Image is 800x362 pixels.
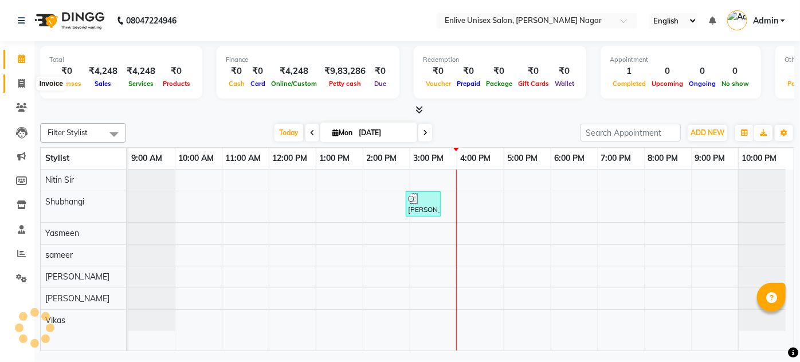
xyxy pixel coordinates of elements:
span: Upcoming [649,80,686,88]
div: ₹0 [454,65,483,78]
input: 2025-09-01 [355,124,413,141]
a: 7:00 PM [598,150,634,167]
span: Shubhangi [45,196,84,207]
a: 11:00 AM [222,150,264,167]
span: Yasmeen [45,228,79,238]
div: Finance [226,55,390,65]
span: Card [248,80,268,88]
span: Products [160,80,193,88]
span: Wallet [552,80,577,88]
span: Petty cash [326,80,364,88]
span: Cash [226,80,248,88]
a: 2:00 PM [363,150,399,167]
div: ₹0 [160,65,193,78]
div: 0 [719,65,752,78]
img: Admin [727,10,747,30]
div: ₹4,248 [268,65,320,78]
span: [PERSON_NAME] [45,293,109,304]
div: Appointment [610,55,752,65]
a: 3:00 PM [410,150,446,167]
span: Gift Cards [515,80,552,88]
span: Nitin Sir [45,175,74,185]
div: 0 [686,65,719,78]
span: Ongoing [686,80,719,88]
span: ADD NEW [691,128,724,137]
a: 5:00 PM [504,150,540,167]
div: [PERSON_NAME], TK01, 02:55 PM-03:40 PM, advance Facial (₹4000) [407,193,440,215]
div: Invoice [37,77,66,91]
span: sameer [45,250,73,260]
div: ₹4,248 [84,65,122,78]
div: ₹0 [515,65,552,78]
span: Mon [330,128,355,137]
div: ₹0 [248,65,268,78]
div: ₹0 [483,65,515,78]
div: ₹0 [552,65,577,78]
a: 12:00 PM [269,150,310,167]
div: 1 [610,65,649,78]
a: 6:00 PM [551,150,587,167]
div: ₹0 [370,65,390,78]
div: ₹4,248 [122,65,160,78]
span: Prepaid [454,80,483,88]
span: Today [274,124,303,141]
div: ₹9,83,286 [320,65,370,78]
span: No show [719,80,752,88]
span: Filter Stylist [48,128,88,137]
button: ADD NEW [688,125,727,141]
a: 10:00 PM [739,150,779,167]
span: Due [371,80,389,88]
span: Services [126,80,156,88]
div: ₹0 [226,65,248,78]
span: Online/Custom [268,80,320,88]
a: 1:00 PM [316,150,352,167]
span: Completed [610,80,649,88]
div: Redemption [423,55,577,65]
a: 4:00 PM [457,150,493,167]
span: Admin [753,15,778,27]
span: Package [483,80,515,88]
div: 0 [649,65,686,78]
div: Total [49,55,193,65]
a: 9:00 PM [692,150,728,167]
span: Vikas [45,315,65,325]
div: ₹0 [49,65,84,78]
img: logo [29,5,108,37]
span: Sales [92,80,115,88]
div: ₹0 [423,65,454,78]
span: Voucher [423,80,454,88]
span: Stylist [45,153,69,163]
input: Search Appointment [581,124,681,141]
a: 10:00 AM [175,150,217,167]
span: [PERSON_NAME] [45,271,109,282]
b: 08047224946 [126,5,177,37]
a: 8:00 PM [645,150,681,167]
a: 9:00 AM [128,150,165,167]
